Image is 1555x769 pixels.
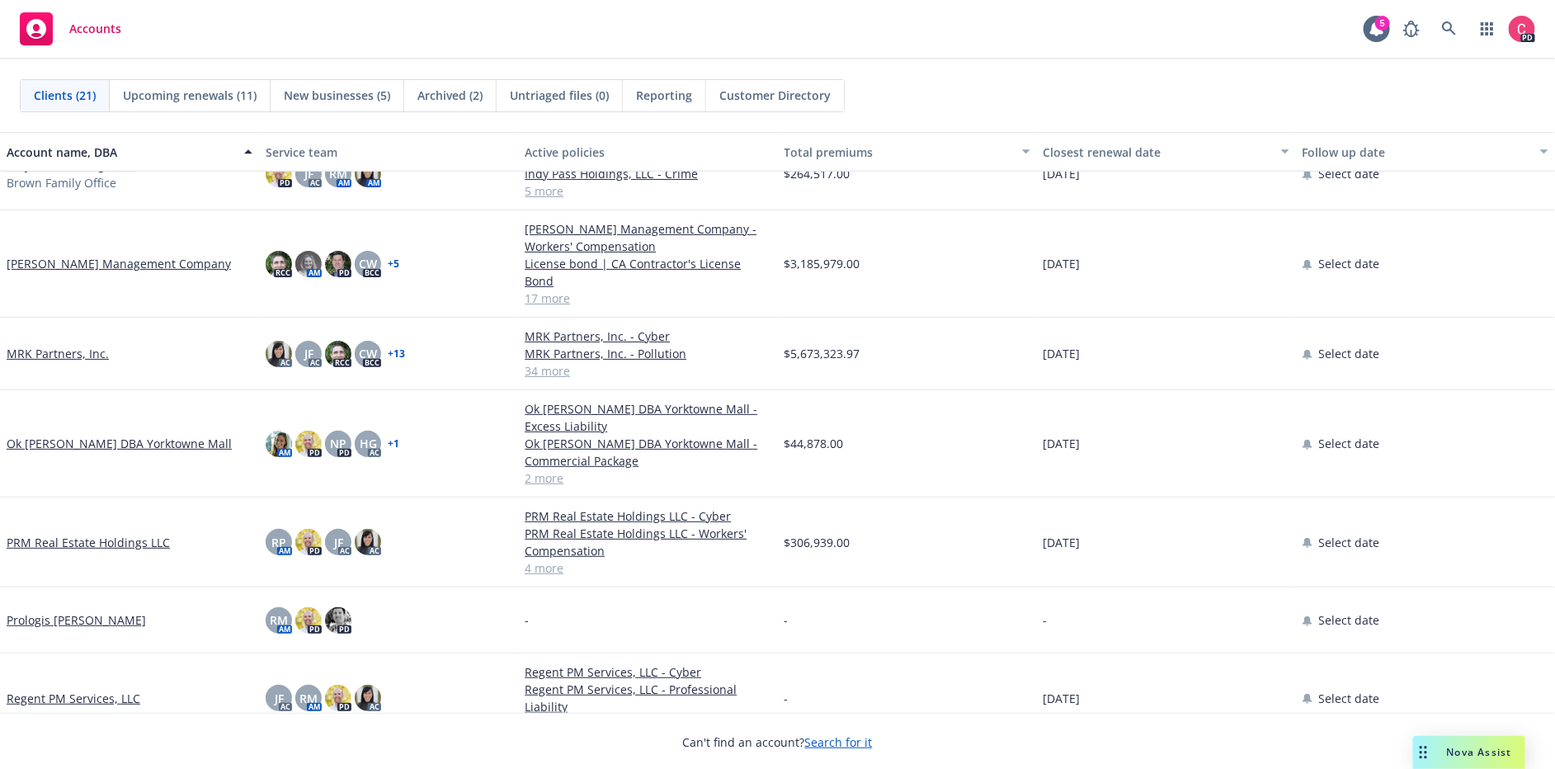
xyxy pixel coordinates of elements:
[266,341,292,367] img: photo
[355,529,381,555] img: photo
[304,165,313,182] span: JF
[518,132,777,172] button: Active policies
[355,161,381,187] img: photo
[525,255,770,290] a: License bond | CA Contractor's License Bond
[525,507,770,525] a: PRM Real Estate Holdings LLC - Cyber
[325,607,351,634] img: photo
[329,165,347,182] span: RM
[785,690,789,707] span: -
[525,400,770,435] a: Ok [PERSON_NAME] DBA Yorktowne Mall - Excess Liability
[525,559,770,577] a: 4 more
[325,685,351,711] img: photo
[1044,690,1081,707] span: [DATE]
[1447,745,1512,759] span: Nova Assist
[1319,165,1380,182] span: Select date
[388,259,399,269] a: + 5
[1303,144,1530,161] div: Follow up date
[388,439,399,449] a: + 1
[271,534,286,551] span: RP
[683,734,873,751] span: Can't find an account?
[266,251,292,277] img: photo
[525,182,770,200] a: 5 more
[1319,611,1380,629] span: Select date
[334,534,343,551] span: JF
[1044,165,1081,182] span: [DATE]
[7,144,234,161] div: Account name, DBA
[7,255,231,272] a: [PERSON_NAME] Management Company
[525,525,770,559] a: PRM Real Estate Holdings LLC - Workers' Compensation
[525,362,770,380] a: 34 more
[325,251,351,277] img: photo
[295,251,322,277] img: photo
[785,534,851,551] span: $306,939.00
[7,345,109,362] a: MRK Partners, Inc.
[295,431,322,457] img: photo
[1044,611,1048,629] span: -
[1044,534,1081,551] span: [DATE]
[1044,345,1081,362] span: [DATE]
[525,290,770,307] a: 17 more
[785,165,851,182] span: $264,517.00
[69,22,121,35] span: Accounts
[123,87,257,104] span: Upcoming renewals (11)
[785,435,844,452] span: $44,878.00
[259,132,518,172] button: Service team
[7,534,170,551] a: PRM Real Estate Holdings LLC
[1395,12,1428,45] a: Report a Bug
[417,87,483,104] span: Archived (2)
[1044,255,1081,272] span: [DATE]
[778,132,1037,172] button: Total premiums
[785,144,1012,161] div: Total premiums
[330,435,346,452] span: NP
[1509,16,1535,42] img: photo
[295,607,322,634] img: photo
[7,174,116,191] span: Brown Family Office
[719,87,831,104] span: Customer Directory
[325,341,351,367] img: photo
[510,87,609,104] span: Untriaged files (0)
[1375,16,1390,31] div: 5
[785,255,860,272] span: $3,185,979.00
[525,345,770,362] a: MRK Partners, Inc. - Pollution
[1319,534,1380,551] span: Select date
[785,611,789,629] span: -
[266,144,511,161] div: Service team
[525,681,770,715] a: Regent PM Services, LLC - Professional Liability
[1413,736,1525,769] button: Nova Assist
[275,690,284,707] span: JF
[299,690,318,707] span: RM
[525,165,770,182] a: Indy Pass Holdings, LLC - Crime
[13,6,128,52] a: Accounts
[270,611,288,629] span: RM
[805,734,873,750] a: Search for it
[359,345,377,362] span: CW
[304,345,313,362] span: JF
[525,611,529,629] span: -
[359,255,377,272] span: CW
[266,161,292,187] img: photo
[1413,736,1434,769] div: Drag to move
[284,87,390,104] span: New businesses (5)
[388,349,405,359] a: + 13
[1433,12,1466,45] a: Search
[1319,345,1380,362] span: Select date
[34,87,96,104] span: Clients (21)
[525,663,770,681] a: Regent PM Services, LLC - Cyber
[7,690,140,707] a: Regent PM Services, LLC
[7,611,146,629] a: Prologis [PERSON_NAME]
[636,87,692,104] span: Reporting
[1319,690,1380,707] span: Select date
[1044,435,1081,452] span: [DATE]
[1037,132,1296,172] button: Closest renewal date
[525,144,770,161] div: Active policies
[266,431,292,457] img: photo
[1319,435,1380,452] span: Select date
[355,685,381,711] img: photo
[525,220,770,255] a: [PERSON_NAME] Management Company - Workers' Compensation
[525,469,770,487] a: 2 more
